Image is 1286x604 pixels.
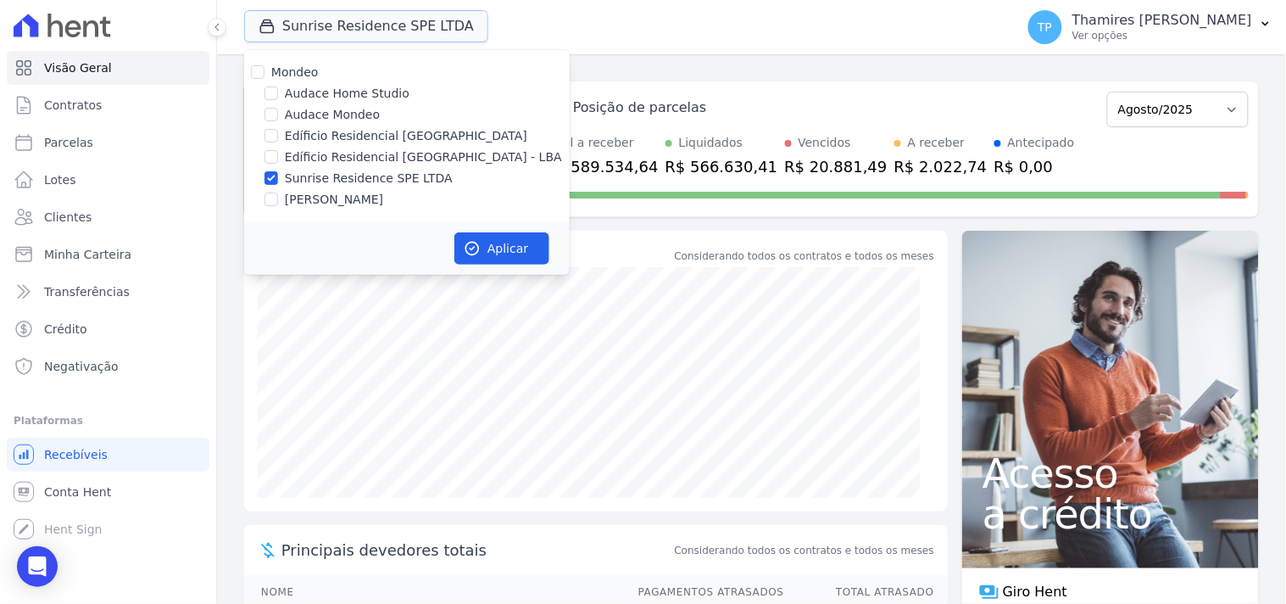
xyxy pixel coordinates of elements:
[44,283,130,300] span: Transferências
[44,358,119,375] span: Negativação
[1008,134,1075,152] div: Antecipado
[665,155,778,178] div: R$ 566.630,41
[7,350,209,383] a: Negativação
[799,134,851,152] div: Vencidos
[675,543,934,558] span: Considerando todos os contratos e todos os meses
[1072,29,1252,42] p: Ver opções
[1072,12,1252,29] p: Thamires [PERSON_NAME]
[1003,582,1067,602] span: Giro Hent
[44,484,111,501] span: Conta Hent
[44,321,87,338] span: Crédito
[1015,3,1286,51] button: TP Thamires [PERSON_NAME] Ver opções
[1038,21,1052,33] span: TP
[7,200,209,234] a: Clientes
[44,171,76,188] span: Lotes
[7,275,209,309] a: Transferências
[44,59,112,76] span: Visão Geral
[285,170,453,187] label: Sunrise Residence SPE LTDA
[285,85,409,103] label: Audace Home Studio
[573,98,707,118] div: Posição de parcelas
[546,155,659,178] div: R$ 589.534,64
[14,411,203,431] div: Plataformas
[679,134,743,152] div: Liquidados
[675,249,934,264] div: Considerando todos os contratos e todos os meses
[7,126,209,159] a: Parcelas
[44,246,131,263] span: Minha Carteira
[983,494,1239,534] span: a crédito
[285,106,380,124] label: Audace Mondeo
[281,539,671,562] span: Principais devedores totais
[271,65,319,79] label: Mondeo
[7,312,209,346] a: Crédito
[7,51,209,85] a: Visão Geral
[7,238,209,271] a: Minha Carteira
[983,453,1239,494] span: Acesso
[894,155,988,178] div: R$ 2.022,74
[44,446,108,463] span: Recebíveis
[244,10,488,42] button: Sunrise Residence SPE LTDA
[44,134,93,151] span: Parcelas
[908,134,966,152] div: A receber
[44,209,92,226] span: Clientes
[285,191,383,209] label: [PERSON_NAME]
[7,475,209,509] a: Conta Hent
[17,546,58,587] div: Open Intercom Messenger
[7,88,209,122] a: Contratos
[546,134,659,152] div: Total a receber
[285,127,527,145] label: Edíficio Residencial [GEOGRAPHIC_DATA]
[44,97,102,114] span: Contratos
[785,155,888,178] div: R$ 20.881,49
[454,232,549,265] button: Aplicar
[285,148,562,166] label: Edíficio Residencial [GEOGRAPHIC_DATA] - LBA
[7,163,209,197] a: Lotes
[994,155,1075,178] div: R$ 0,00
[7,438,209,472] a: Recebíveis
